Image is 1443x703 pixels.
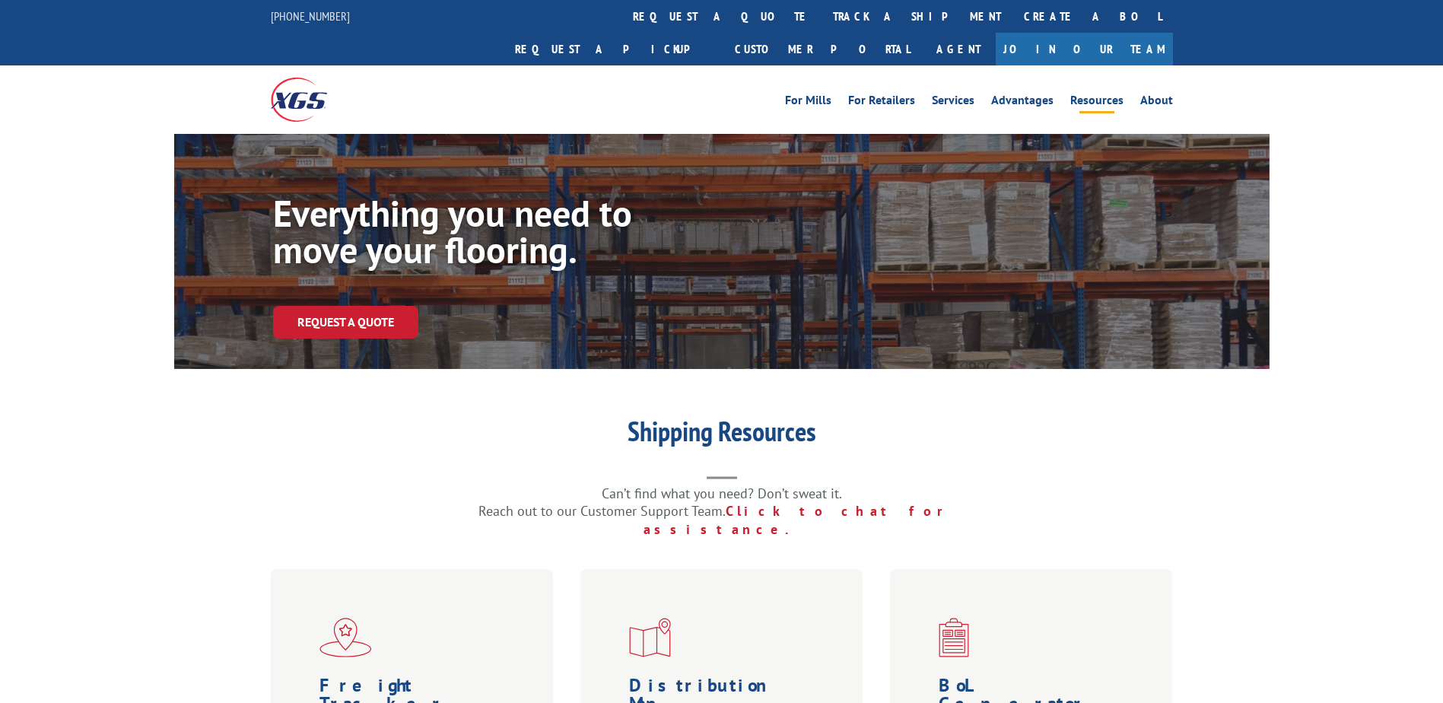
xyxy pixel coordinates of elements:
a: Request a Quote [273,306,418,339]
a: Customer Portal [723,33,921,65]
a: [PHONE_NUMBER] [271,8,350,24]
a: Join Our Team [996,33,1173,65]
img: xgs-icon-distribution-map-red [629,618,671,657]
a: Agent [921,33,996,65]
a: Click to chat for assistance. [644,502,965,538]
a: Request a pickup [504,33,723,65]
h1: Everything you need to move your flooring. [273,195,729,275]
a: Resources [1070,94,1124,111]
h1: Shipping Resources [418,418,1026,453]
img: xgs-icon-flagship-distribution-model-red [319,618,372,657]
p: Can’t find what you need? Don’t sweat it. Reach out to our Customer Support Team. [418,485,1026,539]
a: Advantages [991,94,1054,111]
a: For Retailers [848,94,915,111]
img: xgs-icon-bo-l-generator-red [939,618,969,657]
a: For Mills [785,94,831,111]
a: About [1140,94,1173,111]
a: Services [932,94,974,111]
